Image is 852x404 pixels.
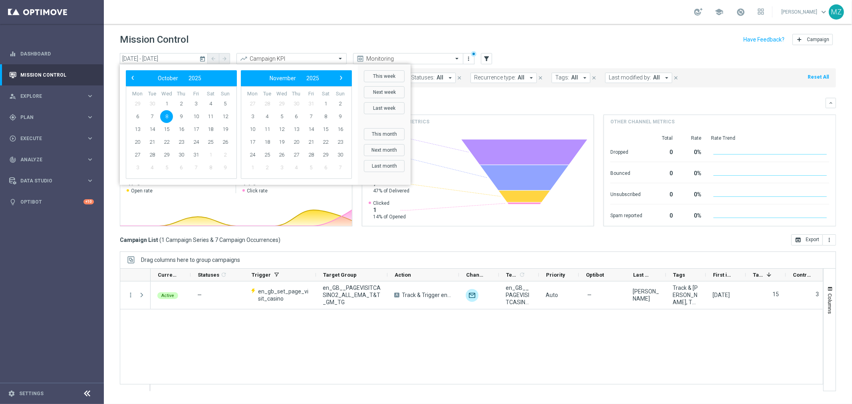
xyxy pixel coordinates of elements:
[198,53,208,65] button: today
[663,74,670,81] i: arrow_drop_down
[323,284,381,306] span: en_GB__PAGEVISITCASINO2_ALL_EMA_T&T_GM_TG
[120,281,151,309] div: Press SPACE to select this row.
[159,236,161,244] span: (
[264,73,301,83] button: November
[481,53,492,64] button: filter_alt
[633,288,659,302] div: Elizabeth Cotter
[306,75,319,81] span: 2025
[305,136,318,149] span: 21
[190,161,203,174] span: 7
[204,97,217,110] span: 4
[826,98,836,108] button: keyboard_arrow_down
[261,110,274,123] span: 4
[319,123,332,136] span: 15
[160,97,173,110] span: 1
[86,113,94,121] i: keyboard_arrow_right
[571,74,578,81] span: All
[609,74,651,81] span: Last modified by:
[120,236,280,244] h3: Campaign List
[161,293,174,298] span: Active
[753,272,763,278] span: Targeted Customers
[9,114,16,121] i: gps_fixed
[305,97,318,110] span: 31
[682,208,701,221] div: 0%
[673,272,685,278] span: Tags
[204,161,217,174] span: 8
[9,51,94,57] button: equalizer Dashboard
[518,74,524,81] span: All
[791,236,836,243] multiple-options-button: Export to CSV
[198,272,219,278] span: Statuses
[160,110,173,123] span: 8
[319,161,332,174] span: 6
[275,97,288,110] span: 29
[160,149,173,161] span: 29
[336,73,346,83] button: ›
[610,118,675,125] h4: Other channel metrics
[204,149,217,161] span: 1
[153,73,183,83] button: October
[20,178,86,183] span: Data Studio
[246,149,259,161] span: 24
[9,72,94,78] button: Mission Control
[373,188,410,194] span: 47% of Delivered
[130,91,145,97] th: weekday
[402,291,452,299] span: Track & Trigger en_gb_set_page_visit_casino
[466,289,479,302] img: Optimail
[466,272,485,278] span: Channel
[610,208,642,221] div: Spam reported
[9,43,94,64] div: Dashboard
[581,74,588,81] i: arrow_drop_down
[319,136,332,149] span: 22
[261,161,274,174] span: 2
[319,110,332,123] span: 8
[743,37,784,42] input: Have Feedback?
[86,92,94,100] i: keyboard_arrow_right
[8,390,15,397] i: settings
[275,161,288,174] span: 3
[219,136,232,149] span: 26
[243,73,346,83] bs-datepicker-navigation-view: ​ ​ ​
[9,156,86,163] div: Analyze
[610,166,642,179] div: Bounced
[261,149,274,161] span: 25
[334,161,347,174] span: 7
[160,123,173,136] span: 15
[146,123,159,136] span: 14
[20,191,83,212] a: Optibot
[158,272,177,278] span: Current Status
[9,93,94,99] button: person_search Explore keyboard_arrow_right
[457,75,462,81] i: close
[219,161,232,174] span: 9
[546,292,558,298] span: Auto
[160,161,173,174] span: 5
[9,156,16,163] i: track_changes
[373,214,406,220] span: 14% of Opened
[673,75,679,81] i: close
[128,73,231,83] bs-datepicker-navigation-view: ​ ​ ​
[219,97,232,110] span: 5
[236,53,347,64] ng-select: Campaign KPI
[245,91,260,97] th: weekday
[246,97,259,110] span: 27
[175,136,188,149] span: 23
[538,75,543,81] i: close
[364,144,405,156] button: Next month
[270,75,296,81] span: November
[127,73,138,83] span: ‹
[246,123,259,136] span: 10
[334,149,347,161] span: 30
[471,51,477,57] div: There are unsaved changes
[9,135,94,142] button: play_circle_outline Execute keyboard_arrow_right
[9,156,94,163] div: track_changes Analyze keyboard_arrow_right
[304,91,318,97] th: weekday
[411,74,435,81] span: Statuses:
[20,136,86,141] span: Execute
[301,73,324,83] button: 2025
[131,161,144,174] span: 3
[682,187,701,200] div: 0%
[546,272,565,278] span: Priority
[591,75,597,81] i: close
